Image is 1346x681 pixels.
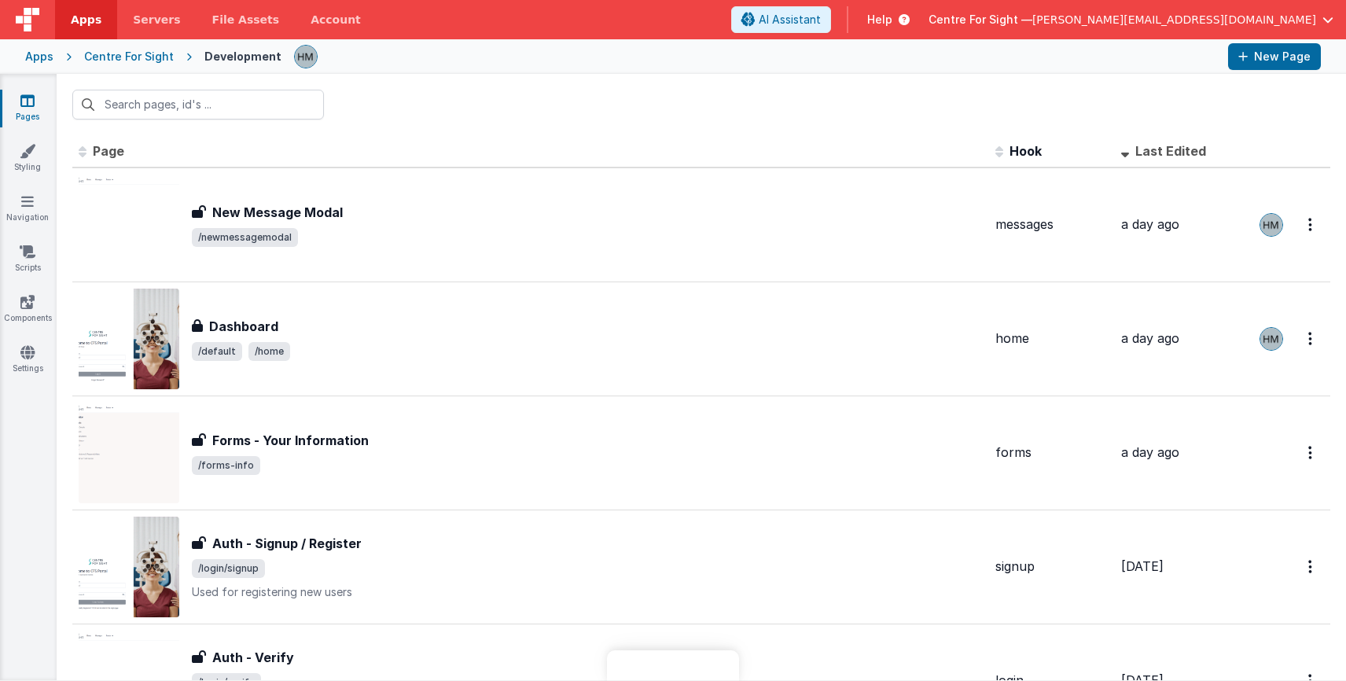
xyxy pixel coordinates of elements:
[731,6,831,33] button: AI Assistant
[192,456,260,475] span: /forms-info
[209,317,278,336] h3: Dashboard
[72,90,324,120] input: Search pages, id's ...
[1260,214,1282,236] img: 1b65a3e5e498230d1b9478315fee565b
[995,329,1109,348] div: home
[192,228,298,247] span: /newmessagemodal
[929,12,1032,28] span: Centre For Sight —
[929,12,1333,28] button: Centre For Sight — [PERSON_NAME][EMAIL_ADDRESS][DOMAIN_NAME]
[995,558,1109,576] div: signup
[1260,328,1282,350] img: 1b65a3e5e498230d1b9478315fee565b
[295,46,317,68] img: 1b65a3e5e498230d1b9478315fee565b
[192,584,983,600] p: Used for registering new users
[1228,43,1321,70] button: New Page
[25,49,53,64] div: Apps
[212,12,280,28] span: File Assets
[204,49,281,64] div: Development
[212,203,343,222] h3: New Message Modal
[212,431,369,450] h3: Forms - Your Information
[212,648,294,667] h3: Auth - Verify
[1121,558,1164,574] span: [DATE]
[1121,330,1179,346] span: a day ago
[93,143,124,159] span: Page
[192,559,265,578] span: /login/signup
[1299,208,1324,241] button: Options
[995,215,1109,234] div: messages
[1121,216,1179,232] span: a day ago
[1299,322,1324,355] button: Options
[133,12,180,28] span: Servers
[212,534,362,553] h3: Auth - Signup / Register
[759,12,821,28] span: AI Assistant
[867,12,892,28] span: Help
[1121,444,1179,460] span: a day ago
[1299,550,1324,583] button: Options
[1135,143,1206,159] span: Last Edited
[1032,12,1316,28] span: [PERSON_NAME][EMAIL_ADDRESS][DOMAIN_NAME]
[1010,143,1042,159] span: Hook
[71,12,101,28] span: Apps
[84,49,174,64] div: Centre For Sight
[248,342,290,361] span: /home
[1299,436,1324,469] button: Options
[995,444,1109,462] div: forms
[192,342,242,361] span: /default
